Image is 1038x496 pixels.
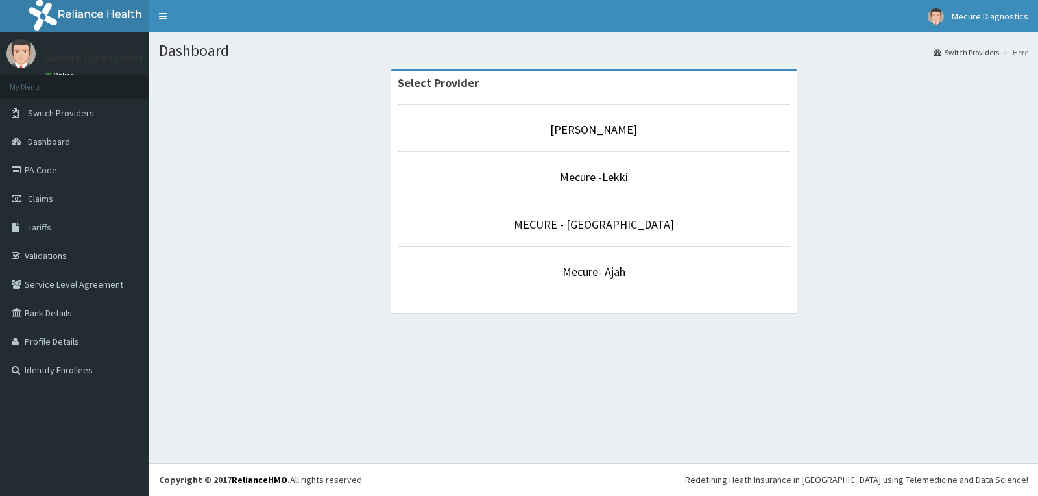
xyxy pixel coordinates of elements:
[685,473,1028,486] div: Redefining Heath Insurance in [GEOGRAPHIC_DATA] using Telemedicine and Data Science!
[6,39,36,68] img: User Image
[28,136,70,147] span: Dashboard
[28,193,53,205] span: Claims
[149,463,1038,496] footer: All rights reserved.
[28,107,94,119] span: Switch Providers
[45,71,77,80] a: Online
[232,474,287,486] a: RelianceHMO
[934,47,999,58] a: Switch Providers
[28,221,51,233] span: Tariffs
[398,75,479,90] strong: Select Provider
[560,169,628,184] a: Mecure -Lekki
[45,53,143,64] p: Mecure Diagnostics
[928,8,944,25] img: User Image
[952,10,1028,22] span: Mecure Diagnostics
[159,42,1028,59] h1: Dashboard
[1000,47,1028,58] li: Here
[550,122,637,137] a: [PERSON_NAME]
[514,217,674,232] a: MECURE - [GEOGRAPHIC_DATA]
[159,474,290,486] strong: Copyright © 2017 .
[562,264,625,279] a: Mecure- Ajah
